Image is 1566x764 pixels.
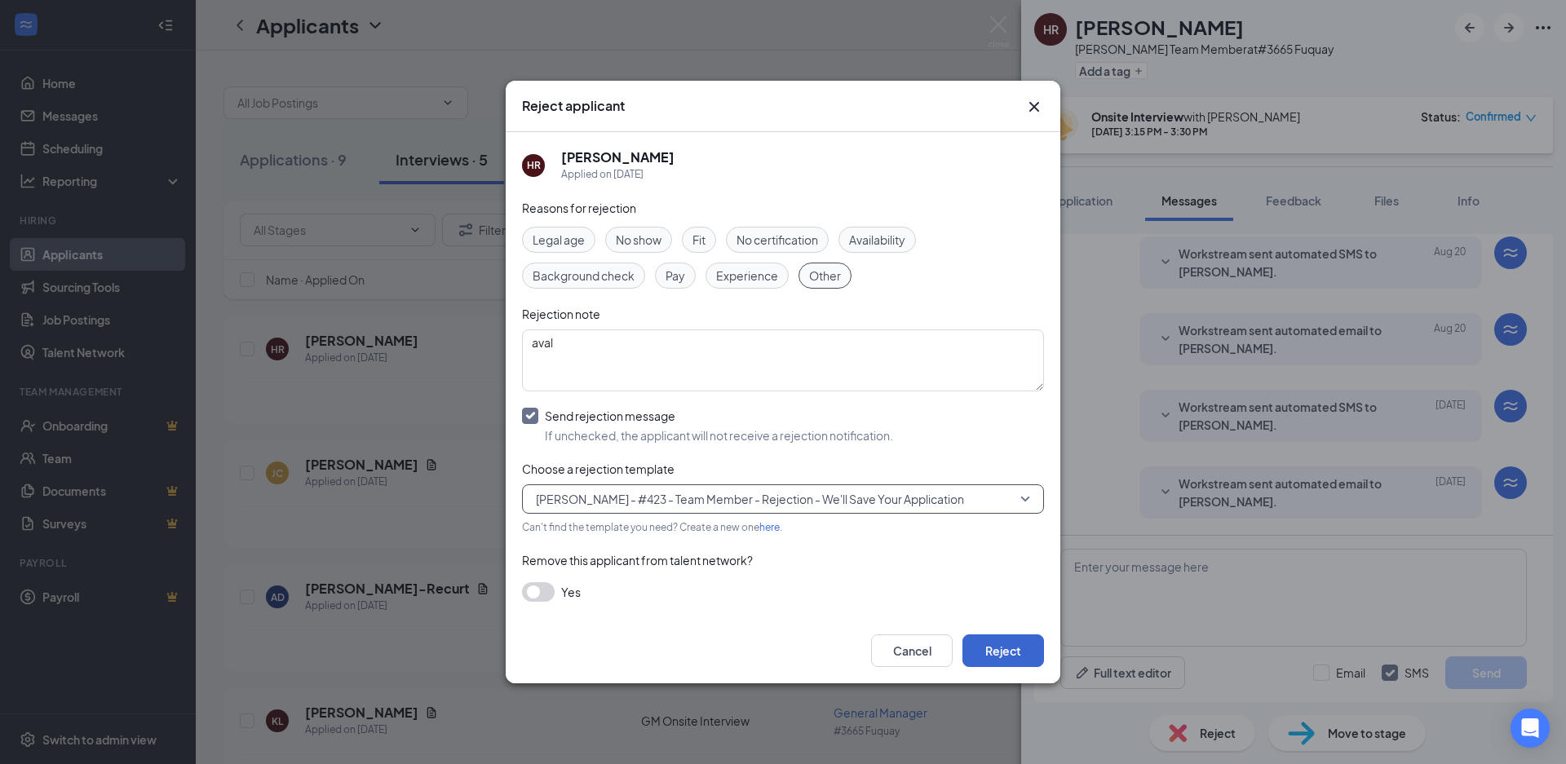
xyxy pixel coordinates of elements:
[536,487,964,511] span: [PERSON_NAME] - #423 - Team Member - Rejection - We'll Save Your Application
[522,329,1044,391] textarea: aval
[522,553,753,567] span: Remove this applicant from talent network?
[533,231,585,249] span: Legal age
[809,267,841,285] span: Other
[716,267,778,285] span: Experience
[1024,97,1044,117] svg: Cross
[666,267,685,285] span: Pay
[561,582,581,602] span: Yes
[561,148,675,166] h5: [PERSON_NAME]
[522,201,636,215] span: Reasons for rejection
[527,158,541,172] div: HR
[522,97,625,115] h3: Reject applicant
[522,461,675,476] span: Choose a rejection template
[871,634,953,667] button: Cancel
[533,267,635,285] span: Background check
[1511,709,1550,748] div: Open Intercom Messenger
[849,231,905,249] span: Availability
[1024,97,1044,117] button: Close
[737,231,818,249] span: No certification
[561,166,675,183] div: Applied on [DATE]
[962,634,1044,667] button: Reject
[522,521,782,533] span: Can't find the template you need? Create a new one .
[522,307,600,321] span: Rejection note
[616,231,661,249] span: No show
[759,521,780,533] a: here
[692,231,706,249] span: Fit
